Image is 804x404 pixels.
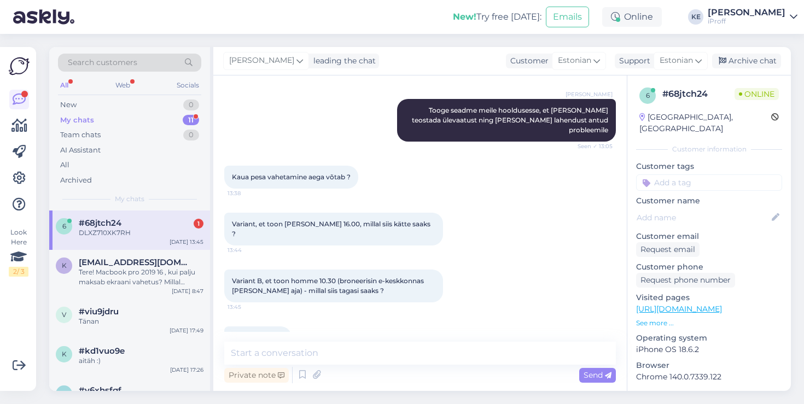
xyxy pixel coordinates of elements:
span: v [62,311,66,319]
div: iProff [708,17,785,26]
span: v [62,389,66,397]
img: Askly Logo [9,56,30,77]
div: aitäh :) [79,356,203,366]
div: 11 [183,115,199,126]
span: Variant B, et toon homme 10.30 (broneerisin e-keskkonnas [PERSON_NAME] aja) - millal siis tagasi ... [232,277,426,295]
span: 13:44 [228,246,269,254]
div: Customer [506,55,549,67]
span: Seen ✓ 13:05 [572,142,613,150]
div: AI Assistant [60,145,101,156]
span: Tooge seadme meile hooldusesse, et [PERSON_NAME] teostada ülevaatust ning [PERSON_NAME] lahendust... [412,106,610,134]
div: Private note [224,368,289,383]
p: Customer tags [636,161,782,172]
p: Customer phone [636,261,782,273]
div: [DATE] 8:47 [172,287,203,295]
span: 6 [646,91,650,99]
div: All [58,78,71,92]
div: Look Here [9,227,28,277]
span: K [62,261,67,270]
div: Try free [DATE]: [453,10,541,24]
div: Web [113,78,132,92]
div: leading the chat [309,55,376,67]
span: Search customers [68,57,137,68]
span: [PERSON_NAME] [229,55,294,67]
span: Estonian [558,55,591,67]
div: DLXZ710XK7RH [79,228,203,238]
p: Customer email [636,231,782,242]
span: #v6xhsfgf [79,385,121,395]
p: Browser [636,360,782,371]
span: Kaua pesa vahetamine aega võtab ? [232,173,351,181]
div: New [60,99,77,110]
div: 2 / 3 [9,267,28,277]
div: KE [688,9,703,25]
a: [URL][DOMAIN_NAME] [636,304,722,314]
span: [PERSON_NAME] [566,90,613,98]
div: [DATE] 13:45 [170,238,203,246]
div: [PERSON_NAME] [708,8,785,17]
span: #68jtch24 [79,218,121,228]
p: iPhone OS 18.6.2 [636,344,782,355]
span: Estonian [660,55,693,67]
span: 6 [62,222,66,230]
p: See more ... [636,318,782,328]
div: My chats [60,115,94,126]
div: 0 [183,130,199,140]
div: Customer information [636,144,782,154]
span: #viu9jdru [79,307,119,317]
div: Request phone number [636,273,735,288]
button: Emails [546,7,589,27]
span: 13:38 [228,189,269,197]
p: Customer name [636,195,782,207]
div: Archive chat [712,54,781,68]
span: Send [584,370,611,380]
span: Krjaak1@gmail.com [79,257,193,267]
div: Online [602,7,662,27]
div: # 68jtch24 [662,87,735,101]
div: Tere! Macbook pro 2019 16 , kui palju maksab ekraani vahetus? Millal saaksite teha? [79,267,203,287]
div: 1 [194,219,203,229]
div: Socials [174,78,201,92]
div: 0 [183,99,199,110]
p: Operating system [636,332,782,344]
span: Online [735,88,779,100]
span: Variant, et toon [PERSON_NAME] 16.00, millal siis kätte saaks ? [232,220,432,238]
span: k [62,350,67,358]
p: Chrome 140.0.7339.122 [636,371,782,383]
div: Request email [636,242,700,257]
div: [DATE] 17:26 [170,366,203,374]
div: Archived [60,175,92,186]
input: Add name [637,212,770,224]
span: 13:45 [228,303,269,311]
div: [GEOGRAPHIC_DATA], [GEOGRAPHIC_DATA] [639,112,771,134]
span: My chats [115,194,144,204]
div: Team chats [60,130,101,140]
b: New! [453,11,476,22]
p: Visited pages [636,292,782,303]
div: All [60,160,69,171]
a: [PERSON_NAME]iProff [708,8,797,26]
div: Support [615,55,650,67]
span: #kd1vuo9e [79,346,125,356]
div: [DATE] 17:49 [170,326,203,335]
div: Tänan [79,317,203,326]
input: Add a tag [636,174,782,191]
